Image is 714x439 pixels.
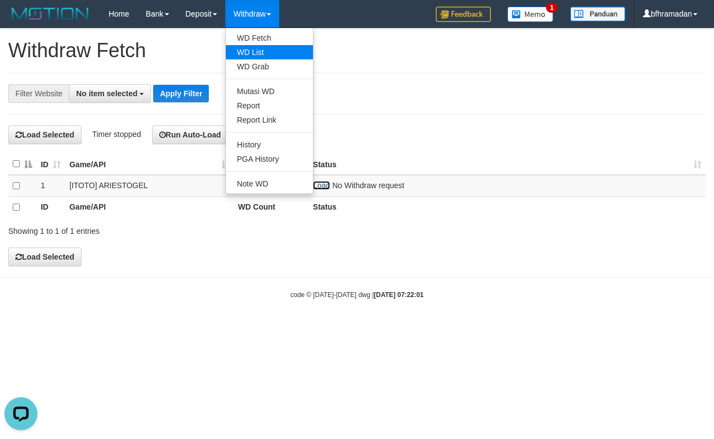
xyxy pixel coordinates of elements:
th: ID: activate to sort column ascending [36,153,65,175]
a: PGA History [226,152,313,166]
div: Filter Website [8,84,69,103]
th: Status [309,196,706,217]
span: Timer stopped [92,130,141,139]
img: MOTION_logo.png [8,6,92,22]
a: WD Fetch [226,31,313,45]
img: Feedback.jpg [436,7,491,22]
span: No Withdraw request [332,181,404,190]
a: History [226,138,313,152]
td: 1 [36,175,65,196]
h1: Withdraw Fetch [8,40,706,62]
a: Mutasi WD [226,84,313,98]
a: WD List [226,45,313,59]
th: Status: activate to sort column ascending [309,153,706,175]
th: Game/API [65,196,234,217]
img: panduan.png [570,7,625,21]
a: Report [226,98,313,113]
span: No item selected [76,89,137,98]
button: Load Selected [8,248,82,266]
small: code © [DATE]-[DATE] dwg | [290,291,424,299]
strong: [DATE] 07:22:01 [374,291,424,299]
td: [ITOTO] ARIESTOGEL [65,175,234,196]
th: Game/API: activate to sort column ascending [65,153,234,175]
a: WD Grab [226,59,313,74]
button: Load Selected [8,125,82,144]
span: 1 [546,3,558,13]
div: Showing 1 to 1 of 1 entries [8,221,289,237]
a: Report Link [226,113,313,127]
button: No item selected [69,84,151,103]
button: Apply Filter [153,85,209,102]
img: Button%20Memo.svg [507,7,554,22]
a: Load [313,181,330,190]
a: Note WD [226,177,313,191]
button: Open LiveChat chat widget [4,4,37,37]
th: ID [36,196,65,217]
button: Run Auto-Load [152,125,229,144]
th: WD Count [234,196,309,217]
